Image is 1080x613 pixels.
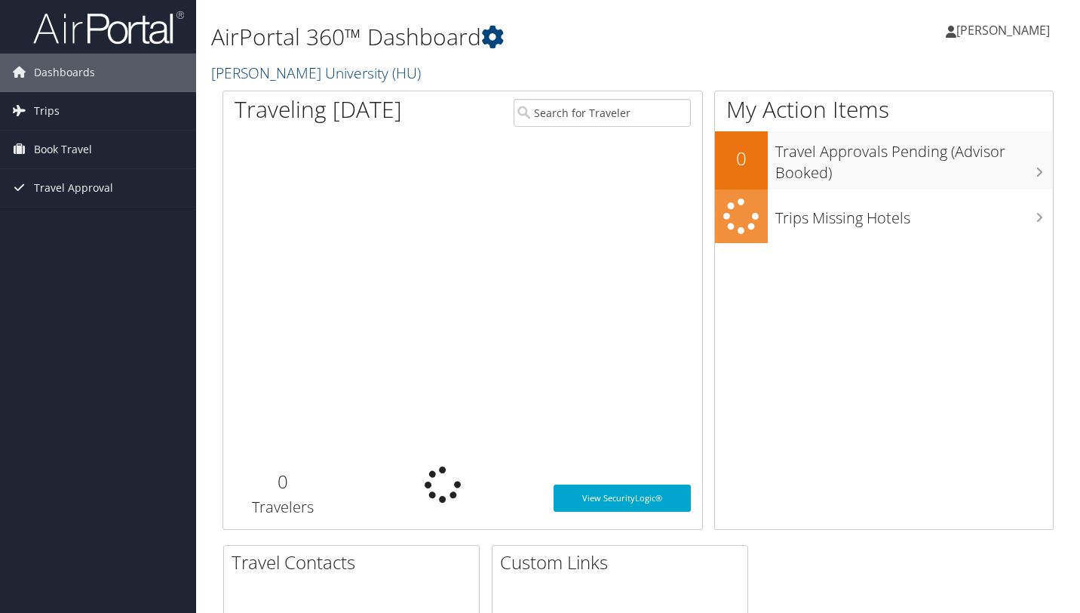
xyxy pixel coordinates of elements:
[946,8,1065,53] a: [PERSON_NAME]
[34,169,113,207] span: Travel Approval
[34,54,95,91] span: Dashboards
[715,131,1053,189] a: 0Travel Approvals Pending (Advisor Booked)
[956,22,1050,39] span: [PERSON_NAME]
[211,21,781,53] h1: AirPortal 360™ Dashboard
[500,550,747,575] h2: Custom Links
[235,94,402,125] h1: Traveling [DATE]
[554,485,691,512] a: View SecurityLogic®
[514,99,690,127] input: Search for Traveler
[715,146,768,171] h2: 0
[34,92,60,130] span: Trips
[34,131,92,168] span: Book Travel
[775,134,1053,183] h3: Travel Approvals Pending (Advisor Booked)
[715,94,1053,125] h1: My Action Items
[775,200,1053,229] h3: Trips Missing Hotels
[235,497,332,518] h3: Travelers
[235,469,332,494] h2: 0
[232,550,479,575] h2: Travel Contacts
[715,189,1053,243] a: Trips Missing Hotels
[211,63,425,83] a: [PERSON_NAME] University (HU)
[33,10,184,45] img: airportal-logo.png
